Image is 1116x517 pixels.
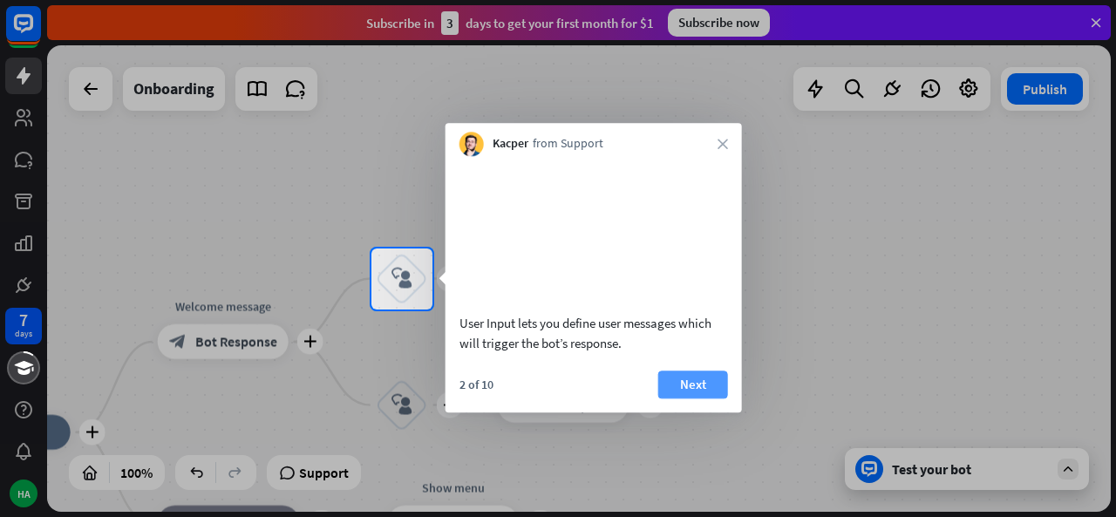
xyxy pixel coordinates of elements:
i: block_user_input [391,269,412,289]
div: User Input lets you define user messages which will trigger the bot’s response. [459,313,728,353]
div: 2 of 10 [459,377,493,392]
button: Next [658,371,728,398]
span: from Support [533,136,603,153]
i: close [718,139,728,149]
span: Kacper [493,136,528,153]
